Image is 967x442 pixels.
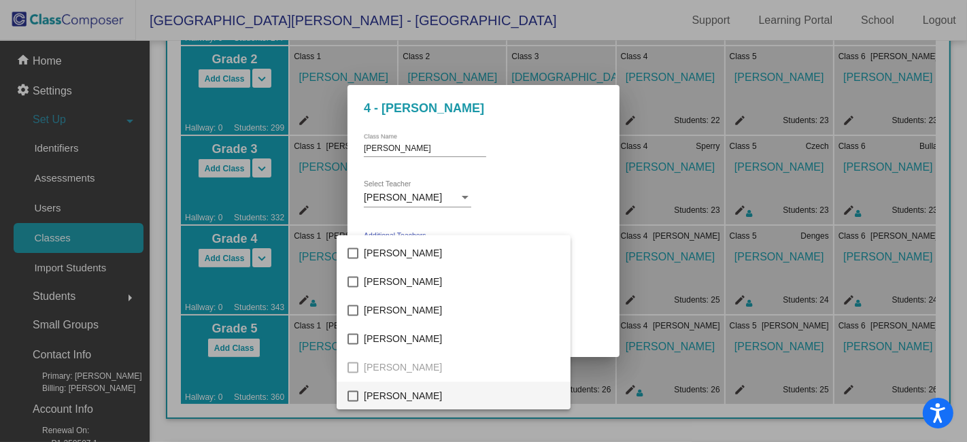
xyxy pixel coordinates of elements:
span: [PERSON_NAME] [364,381,560,410]
span: [PERSON_NAME] [364,353,560,381]
span: [PERSON_NAME] [364,267,560,296]
span: [PERSON_NAME] [364,239,560,267]
span: [PERSON_NAME] [364,324,560,353]
span: [PERSON_NAME] [364,296,560,324]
